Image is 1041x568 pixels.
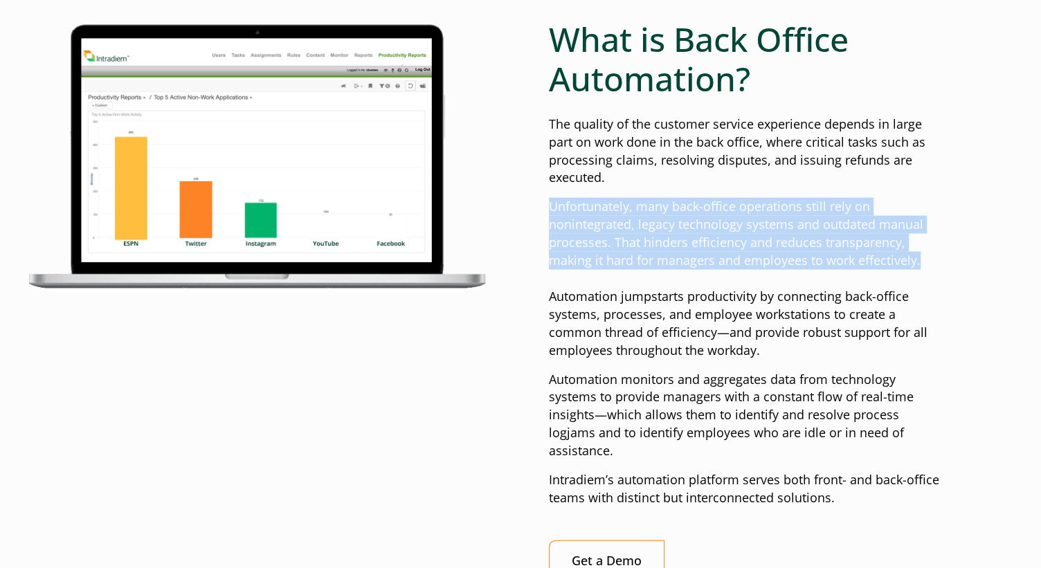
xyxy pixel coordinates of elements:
p: Automation monitors and aggregates data from technology systems to provide managers with a consta... [549,371,946,461]
p: The quality of the customer service experience depends in large part on work done in the back off... [549,116,946,187]
p: Intradiem’s automation platform serves both front- and back-office teams with distinct but interc... [549,471,946,507]
h2: What is Back Office Automation? [549,19,946,99]
img: Intradiem back office automation platform on laptop [22,19,492,298]
p: Unfortunately, many back-office operations still rely on nonintegrated, legacy technology systems... [549,198,946,359]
